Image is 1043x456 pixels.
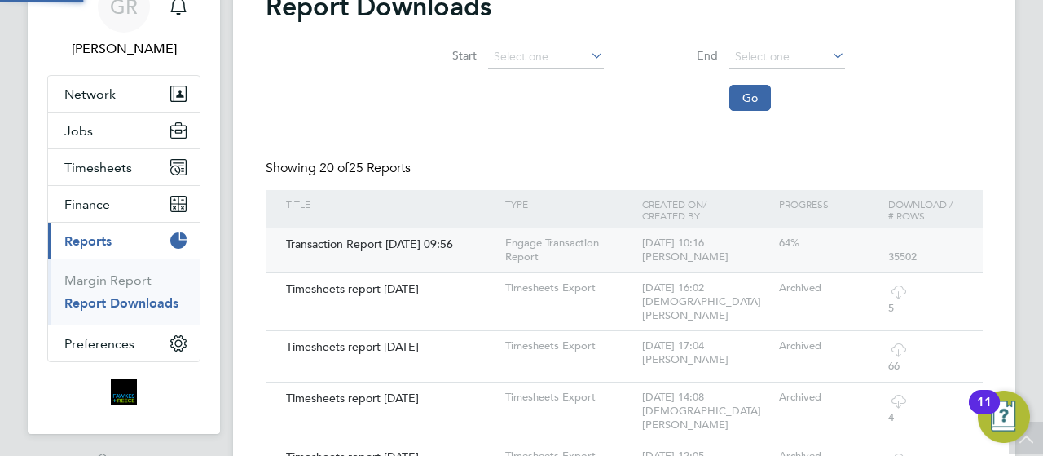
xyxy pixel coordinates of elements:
button: Go [729,85,771,111]
div: Transaction Report [DATE] 09:56 [282,228,501,259]
span: Network [64,86,116,102]
div: 64% [775,228,884,259]
div: [DATE] 10:16 [638,228,775,272]
div: Timesheets Export [501,331,638,361]
input: Select one [729,46,845,69]
span: 5 [888,301,894,315]
div: Timesheets Export [501,273,638,303]
span: / Created By [642,197,706,222]
div: Progress [775,190,884,218]
button: Open Resource Center, 11 new notifications [978,391,1030,443]
span: 66 [888,359,900,373]
button: Network [48,76,200,112]
div: [DATE] 16:02 [638,273,775,331]
div: 11 [977,402,992,423]
span: Preferences [64,336,134,352]
div: [DATE] 17:04 [638,331,775,375]
div: Type [501,190,638,218]
div: Showing [266,160,414,177]
div: Created On [638,190,775,229]
div: Timesheets Export [501,383,638,413]
div: Download / [884,190,966,229]
div: Title [282,190,501,218]
span: 4 [888,410,894,424]
div: Timesheets report [DATE] [282,331,501,362]
span: # Rows [888,209,925,222]
span: Finance [64,197,110,212]
div: Archived [775,383,884,413]
button: Timesheets [48,149,200,185]
span: [DEMOGRAPHIC_DATA][PERSON_NAME] [642,404,761,432]
span: Jobs [64,123,93,139]
div: Timesheets report [DATE] [282,273,501,304]
span: 35502 [888,250,917,263]
span: Timesheets [64,160,132,175]
div: Engage Transaction Report [501,228,638,272]
span: [PERSON_NAME] [642,352,728,366]
span: Gareth Richardson [47,39,200,59]
div: Archived [775,273,884,303]
button: Jobs [48,113,200,148]
label: End [645,48,718,63]
a: Go to home page [47,379,200,405]
button: Finance [48,186,200,222]
span: Reports [64,233,112,249]
div: Reports [48,259,200,325]
button: Reports [48,223,200,259]
input: Select one [488,46,604,69]
a: Margin Report [64,272,152,288]
span: 25 Reports [319,160,411,176]
span: 20 of [319,160,349,176]
button: Preferences [48,325,200,361]
a: Report Downloads [64,295,178,311]
span: [DEMOGRAPHIC_DATA][PERSON_NAME] [642,294,761,322]
label: Start [403,48,477,63]
img: bromak-logo-retina.png [111,379,137,405]
span: [PERSON_NAME] [642,250,728,263]
div: Archived [775,331,884,361]
div: [DATE] 14:08 [638,383,775,441]
div: Timesheets report [DATE] [282,383,501,414]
